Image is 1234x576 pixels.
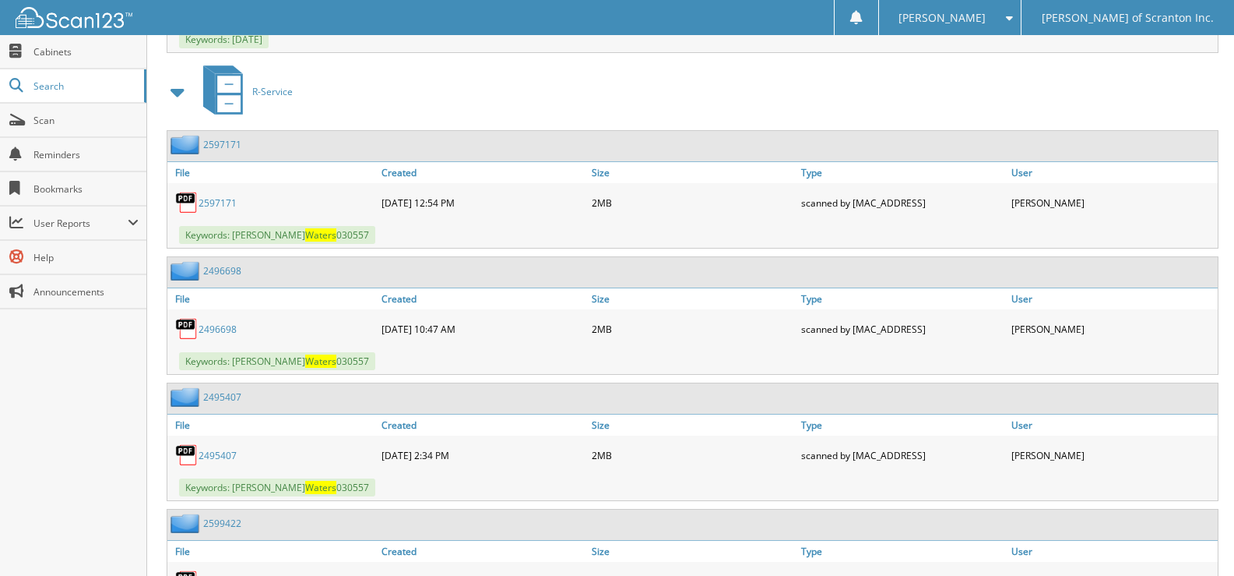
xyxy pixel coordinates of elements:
div: 2MB [588,187,798,218]
div: [PERSON_NAME] [1007,313,1218,345]
div: scanned by [MAC_ADDRESS] [797,440,1007,471]
div: scanned by [MAC_ADDRESS] [797,187,1007,218]
a: Type [797,415,1007,436]
a: Type [797,541,1007,562]
a: 2495407 [203,390,241,404]
span: Keywords: [PERSON_NAME] 030557 [179,352,375,370]
a: Size [588,162,798,183]
span: R-Service [252,85,293,98]
a: 2496698 [203,264,241,277]
div: [PERSON_NAME] [1007,440,1218,471]
span: Scan [33,114,139,127]
a: User [1007,162,1218,183]
div: [DATE] 12:54 PM [378,187,588,218]
a: File [167,541,378,562]
span: Waters [305,481,336,494]
span: Reminders [33,148,139,161]
a: File [167,415,378,436]
a: User [1007,288,1218,309]
a: Created [378,415,588,436]
a: R-Service [194,61,293,122]
img: PDF.png [175,317,199,341]
div: 2MB [588,313,798,345]
a: Created [378,541,588,562]
div: scanned by [MAC_ADDRESS] [797,313,1007,345]
span: Keywords: [PERSON_NAME] 030557 [179,479,375,496]
img: PDF.png [175,191,199,214]
span: Keywords: [DATE] [179,30,269,48]
a: Type [797,162,1007,183]
div: [PERSON_NAME] [1007,187,1218,218]
a: User [1007,415,1218,436]
a: File [167,162,378,183]
a: Created [378,162,588,183]
a: 2599422 [203,517,241,530]
span: Bookmarks [33,182,139,196]
a: Size [588,415,798,436]
iframe: Chat Widget [1156,501,1234,576]
span: Cabinets [33,45,139,58]
a: Type [797,288,1007,309]
span: [PERSON_NAME] [898,13,986,23]
a: Created [378,288,588,309]
div: 2MB [588,440,798,471]
span: Waters [305,228,336,242]
a: 2597171 [203,138,241,151]
div: [DATE] 2:34 PM [378,440,588,471]
a: User [1007,541,1218,562]
img: folder2.png [171,387,203,407]
a: 2495407 [199,449,237,462]
img: PDF.png [175,443,199,467]
img: folder2.png [171,514,203,533]
span: Waters [305,355,336,368]
a: 2496698 [199,323,237,336]
span: [PERSON_NAME] of Scranton Inc. [1042,13,1214,23]
span: Keywords: [PERSON_NAME] 030557 [179,226,375,244]
span: Search [33,80,136,93]
a: Size [588,288,798,309]
div: [DATE] 10:47 AM [378,313,588,345]
a: File [167,288,378,309]
img: scan123-logo-white.svg [16,7,132,28]
span: User Reports [33,217,128,230]
img: folder2.png [171,135,203,154]
span: Help [33,251,139,264]
a: Size [588,541,798,562]
a: 2597171 [199,196,237,210]
img: folder2.png [171,261,203,281]
span: Announcements [33,285,139,299]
